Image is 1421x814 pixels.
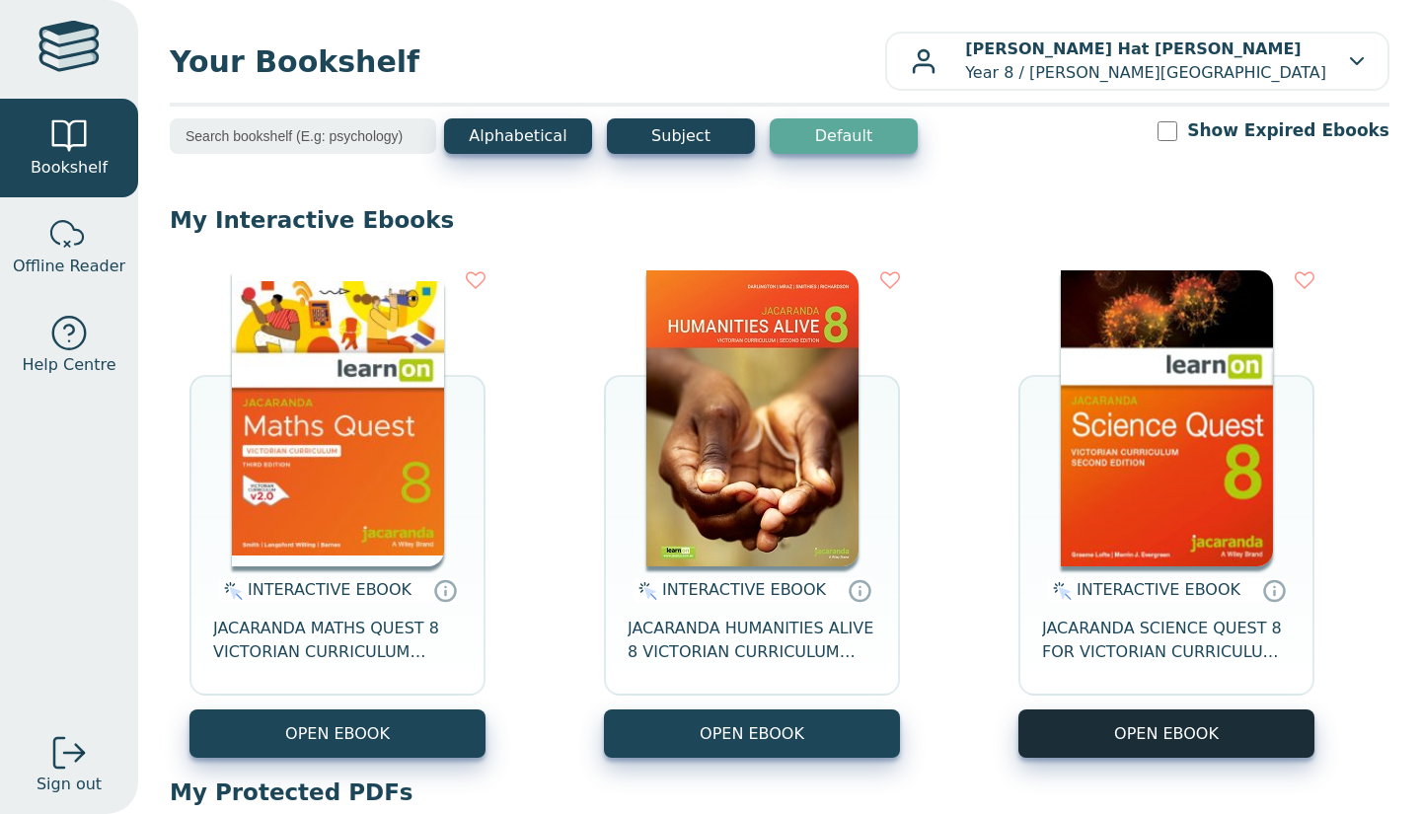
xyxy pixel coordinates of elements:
[628,617,876,664] span: JACARANDA HUMANITIES ALIVE 8 VICTORIAN CURRICULUM LEARNON EBOOK 2E
[232,270,444,566] img: c004558a-e884-43ec-b87a-da9408141e80.jpg
[646,270,859,566] img: bee2d5d4-7b91-e911-a97e-0272d098c78b.jpg
[248,580,411,599] span: INTERACTIVE EBOOK
[1042,617,1291,664] span: JACARANDA SCIENCE QUEST 8 FOR VICTORIAN CURRICULUM LEARNON 2E EBOOK
[13,255,125,278] span: Offline Reader
[433,578,457,602] a: Interactive eBooks are accessed online via the publisher’s portal. They contain interactive resou...
[37,773,102,796] span: Sign out
[604,709,900,758] button: OPEN EBOOK
[1047,579,1072,603] img: interactive.svg
[662,580,826,599] span: INTERACTIVE EBOOK
[607,118,755,154] button: Subject
[1077,580,1240,599] span: INTERACTIVE EBOOK
[1187,118,1389,143] label: Show Expired Ebooks
[189,709,486,758] button: OPEN EBOOK
[770,118,918,154] button: Default
[22,353,115,377] span: Help Centre
[170,777,1389,807] p: My Protected PDFs
[885,32,1389,91] button: [PERSON_NAME] Hat [PERSON_NAME]Year 8 / [PERSON_NAME][GEOGRAPHIC_DATA]
[848,578,871,602] a: Interactive eBooks are accessed online via the publisher’s portal. They contain interactive resou...
[213,617,462,664] span: JACARANDA MATHS QUEST 8 VICTORIAN CURRICULUM LEARNON EBOOK 3E
[1061,270,1273,566] img: fffb2005-5288-ea11-a992-0272d098c78b.png
[170,39,885,84] span: Your Bookshelf
[1262,578,1286,602] a: Interactive eBooks are accessed online via the publisher’s portal. They contain interactive resou...
[31,156,108,180] span: Bookshelf
[965,37,1326,85] p: Year 8 / [PERSON_NAME][GEOGRAPHIC_DATA]
[170,205,1389,235] p: My Interactive Ebooks
[633,579,657,603] img: interactive.svg
[965,39,1301,58] b: [PERSON_NAME] Hat [PERSON_NAME]
[170,118,436,154] input: Search bookshelf (E.g: psychology)
[1018,709,1314,758] button: OPEN EBOOK
[444,118,592,154] button: Alphabetical
[218,579,243,603] img: interactive.svg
